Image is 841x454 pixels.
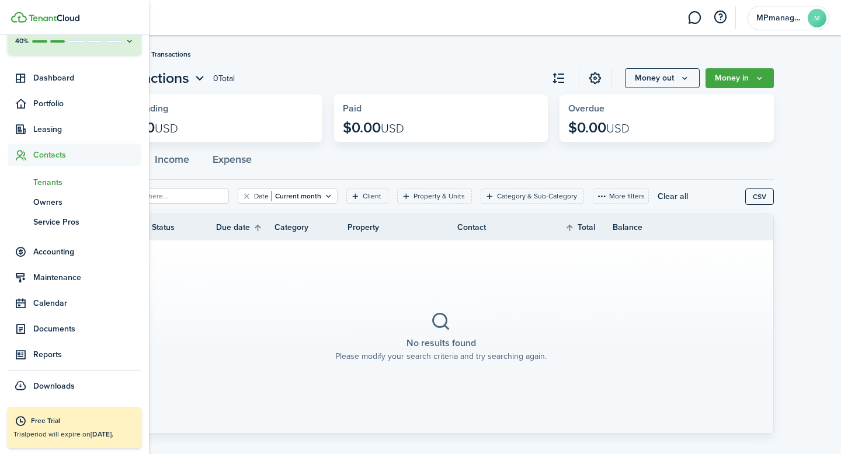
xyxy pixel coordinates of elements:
[613,221,683,233] th: Balance
[625,68,700,88] button: Money out
[335,350,547,362] placeholder-description: Please modify your search criteria and try searching again.
[33,72,141,84] span: Dashboard
[33,348,141,361] span: Reports
[346,188,388,204] filter-tag: Open filter
[242,191,252,201] button: Clear filter
[91,429,113,439] b: [DATE].
[658,188,688,204] button: Clear all
[152,221,216,233] th: Status
[272,191,321,201] filter-tag-value: Current month
[33,196,141,208] span: Owners
[593,188,649,204] button: More filters
[497,191,577,201] filter-tag-label: Category & Sub-Category
[8,172,141,192] a: Tenants
[33,216,141,228] span: Service Pros
[33,297,141,309] span: Calendar
[216,221,274,235] th: Sort
[565,221,613,235] th: Sort
[8,407,141,448] a: Free TrialTrialperiod will expire on[DATE].
[143,145,201,180] button: Income
[343,120,404,136] p: $0.00
[343,103,540,114] widget-stats-title: Paid
[625,68,700,88] button: Open menu
[33,97,141,110] span: Portfolio
[347,221,457,233] th: Property
[117,103,314,114] widget-stats-title: Outstanding
[26,429,113,439] span: period will expire on
[606,120,630,137] span: USD
[108,68,207,89] button: Transactions
[808,9,826,27] avatar-text: M
[29,15,79,22] img: TenantCloud
[122,191,225,202] input: Search here...
[33,271,141,284] span: Maintenance
[13,429,135,439] p: Trial
[33,323,141,335] span: Documents
[683,3,706,33] a: Messaging
[155,120,178,137] span: USD
[481,188,584,204] filter-tag: Open filter
[213,72,235,85] header-page-total: 0 Total
[274,221,347,233] th: Category
[706,68,774,88] button: Money in
[8,192,141,212] a: Owners
[8,343,141,366] a: Reports
[706,68,774,88] button: Open menu
[457,221,543,233] th: Contact
[381,120,404,137] span: USD
[413,191,465,201] filter-tag-label: Property & Units
[33,176,141,188] span: Tenants
[201,145,263,180] button: Expense
[756,14,803,22] span: MPmanagementpartners
[745,188,774,205] button: CSV
[151,49,191,60] span: Transactions
[11,12,27,23] img: TenantCloud
[8,67,141,89] a: Dashboard
[238,188,338,204] filter-tag: Open filter
[15,36,29,46] p: 40%
[33,123,141,135] span: Leasing
[363,191,381,201] filter-tag-label: Client
[108,68,207,89] button: Open menu
[254,191,269,201] filter-tag-label: Date
[8,212,141,232] a: Service Pros
[397,188,472,204] filter-tag: Open filter
[33,380,75,392] span: Downloads
[710,8,730,27] button: Open resource center
[33,246,141,258] span: Accounting
[31,415,135,427] div: Free Trial
[406,336,476,350] placeholder-title: No results found
[568,103,765,114] widget-stats-title: Overdue
[33,149,141,161] span: Contacts
[568,120,630,136] p: $0.00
